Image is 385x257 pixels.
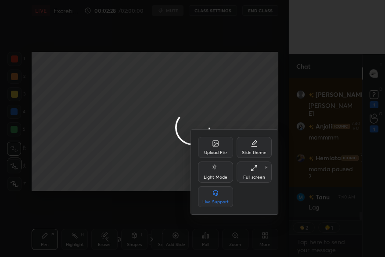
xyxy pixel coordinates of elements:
div: Full screen [243,175,265,180]
div: F [265,165,268,170]
div: Light Mode [204,175,227,180]
div: Live Support [202,200,229,204]
div: Slide theme [242,151,266,155]
div: Upload File [204,151,227,155]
